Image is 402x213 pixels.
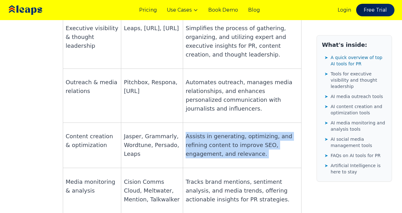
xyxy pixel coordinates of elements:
p: Outreach & media relations [66,78,118,96]
a: ➤A quick overview of top AI tools for PR [324,53,387,68]
span: ➤ [324,103,328,110]
a: Free Trial [356,4,394,16]
a: Pricing [139,6,157,14]
span: ➤ [324,136,328,142]
p: Pitchbox, Respona, [URL] [124,78,180,96]
a: ➤AI content creation and optimization tools [324,102,387,117]
img: Leaps Logo [8,1,61,19]
p: Cision Comms Cloud, Meltwater, Mention, Talkwalker [124,177,180,204]
p: Assists in generating, optimizing, and refining content to improve SEO, engagement, and relevance. [186,132,299,158]
a: Blog [248,6,260,14]
a: ➤FAQs on AI tools for PR [324,151,387,160]
span: ➤ [324,120,328,126]
p: Jasper, Grammarly, Wordtune, Persado, Leaps [124,132,180,158]
span: ➤ [324,71,328,77]
p: Content creation & optimization [66,132,118,150]
a: ➤Artificial Intelligence is here to stay [324,161,387,176]
span: ➤ [324,93,328,100]
span: AI content creation and optimization tools [331,103,387,116]
a: ➤AI media monitoring and analysis tools [324,118,387,134]
a: ➤AI media outreach tools [324,92,387,101]
span: AI social media management tools [331,136,387,149]
span: ➤ [324,152,328,159]
h2: What's inside: [322,41,387,49]
span: AI media outreach tools [331,93,383,100]
span: Tools for executive visibility and thought leadership [331,71,387,90]
p: Simplifies the process of gathering, organizing, and utilizing expert and executive insights for ... [186,24,299,59]
a: Login [338,6,351,14]
a: ➤Tools for executive visibility and thought leadership [324,69,387,91]
span: Artificial Intelligence is here to stay [331,162,387,175]
button: Use Cases [167,6,198,14]
p: Executive visibility & thought leadership [66,24,118,50]
span: ➤ [324,162,328,169]
span: ➤ [324,54,328,61]
p: Automates outreach, manages media relationships, and enhances personalized communication with jou... [186,78,299,113]
span: AI media monitoring and analysis tools [331,120,387,132]
p: Tracks brand mentions, sentiment analysis, and media trends, offering actionable insights for PR ... [186,177,299,204]
span: FAQs on AI tools for PR [331,152,381,159]
p: Leaps, [URL], [URL] [124,24,180,33]
span: A quick overview of top AI tools for PR [331,54,387,67]
a: Book Demo [208,6,238,14]
p: Media monitoring & analysis [66,177,118,195]
a: ➤AI social media management tools [324,135,387,150]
